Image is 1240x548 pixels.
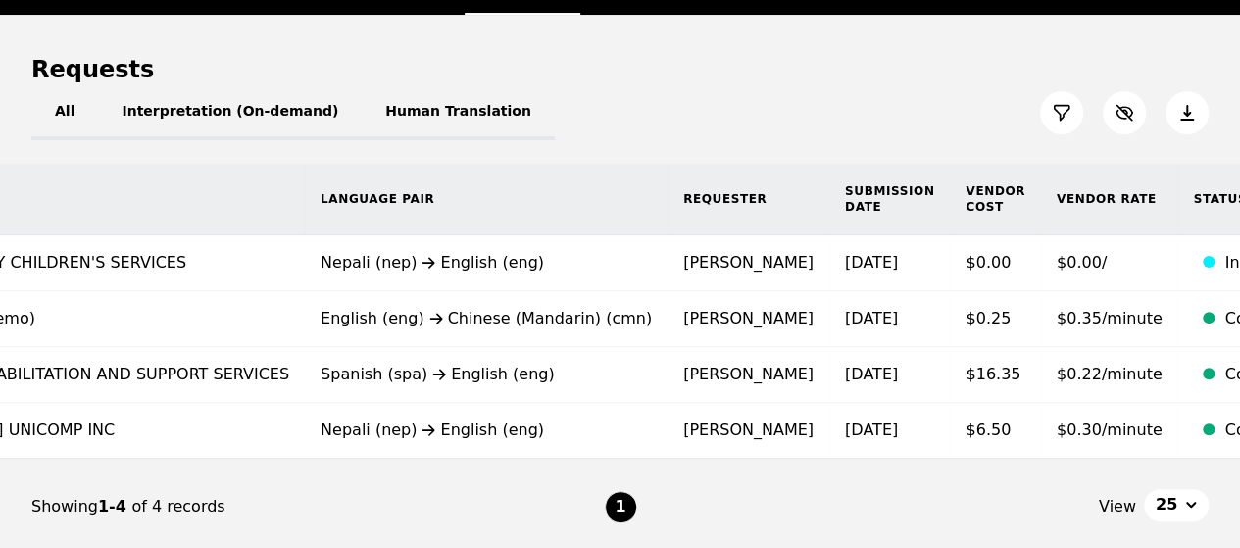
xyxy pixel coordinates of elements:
[845,365,898,383] time: [DATE]
[950,164,1041,235] th: Vendor Cost
[321,419,652,442] div: Nepali (nep) English (eng)
[1057,365,1163,383] span: $0.22/minute
[950,291,1041,347] td: $0.25
[845,421,898,439] time: [DATE]
[98,497,131,516] span: 1-4
[1144,489,1209,521] button: 25
[31,54,154,85] h1: Requests
[321,307,652,330] div: English (eng) Chinese (Mandarin) (cmn)
[950,403,1041,459] td: $6.50
[845,253,898,272] time: [DATE]
[668,164,829,235] th: Requester
[321,251,652,274] div: Nepali (nep) English (eng)
[845,309,898,327] time: [DATE]
[1166,91,1209,134] button: Export Jobs
[362,85,555,140] button: Human Translation
[31,85,98,140] button: All
[950,235,1041,291] td: $0.00
[950,347,1041,403] td: $16.35
[1040,91,1083,134] button: Filter
[1103,91,1146,134] button: Customize Column View
[1057,253,1107,272] span: $0.00/
[98,85,362,140] button: Interpretation (On-demand)
[668,403,829,459] td: [PERSON_NAME]
[305,164,668,235] th: Language Pair
[31,495,605,519] div: Showing of 4 records
[1156,493,1177,517] span: 25
[668,291,829,347] td: [PERSON_NAME]
[668,235,829,291] td: [PERSON_NAME]
[1099,495,1136,519] span: View
[668,347,829,403] td: [PERSON_NAME]
[829,164,950,235] th: Submission Date
[1057,309,1163,327] span: $0.35/minute
[1041,164,1178,235] th: Vendor Rate
[321,363,652,386] div: Spanish (spa) English (eng)
[1057,421,1163,439] span: $0.30/minute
